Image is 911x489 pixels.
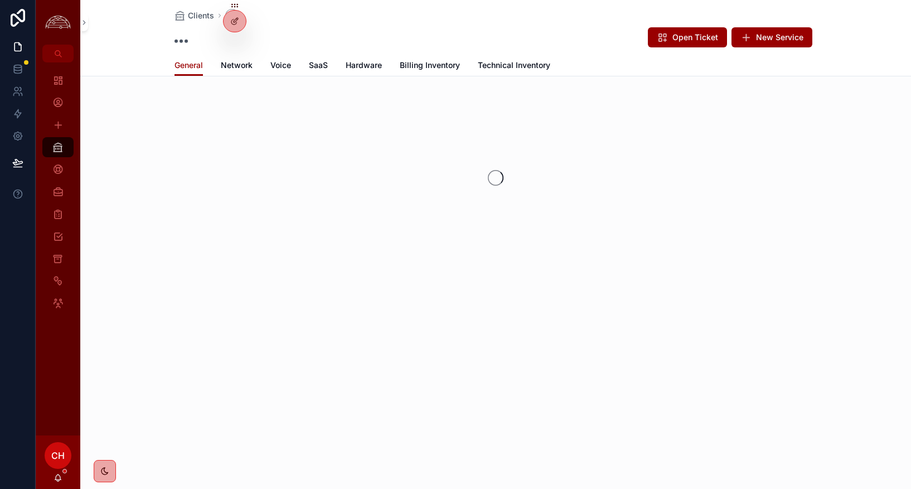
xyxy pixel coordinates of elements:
[648,27,727,47] button: Open Ticket
[400,55,460,78] a: Billing Inventory
[42,14,74,31] img: App logo
[51,449,65,462] span: CH
[36,62,80,328] div: scrollable content
[346,55,382,78] a: Hardware
[221,55,253,78] a: Network
[188,10,214,21] span: Clients
[731,27,812,47] button: New Service
[478,55,550,78] a: Technical Inventory
[175,10,214,21] a: Clients
[175,60,203,71] span: General
[175,55,203,76] a: General
[400,60,460,71] span: Billing Inventory
[309,55,328,78] a: SaaS
[756,32,803,43] span: New Service
[270,55,291,78] a: Voice
[221,60,253,71] span: Network
[346,60,382,71] span: Hardware
[478,60,550,71] span: Technical Inventory
[309,60,328,71] span: SaaS
[270,60,291,71] span: Voice
[672,32,718,43] span: Open Ticket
